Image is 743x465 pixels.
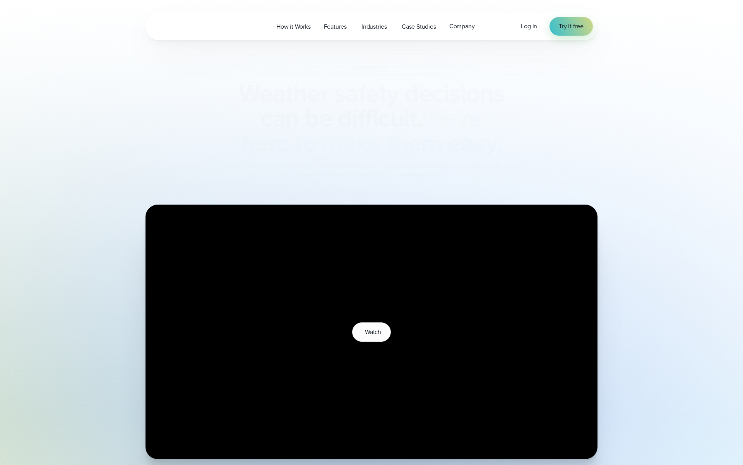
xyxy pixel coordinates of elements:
[395,19,443,34] a: Case Studies
[402,22,436,31] span: Case Studies
[270,19,317,34] a: How it Works
[559,22,584,31] span: Try it free
[276,22,311,31] span: How it Works
[361,22,387,31] span: Industries
[550,17,593,36] a: Try it free
[324,22,347,31] span: Features
[521,22,537,31] a: Log in
[352,322,391,342] button: Watch
[449,22,475,31] span: Company
[365,327,381,337] span: Watch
